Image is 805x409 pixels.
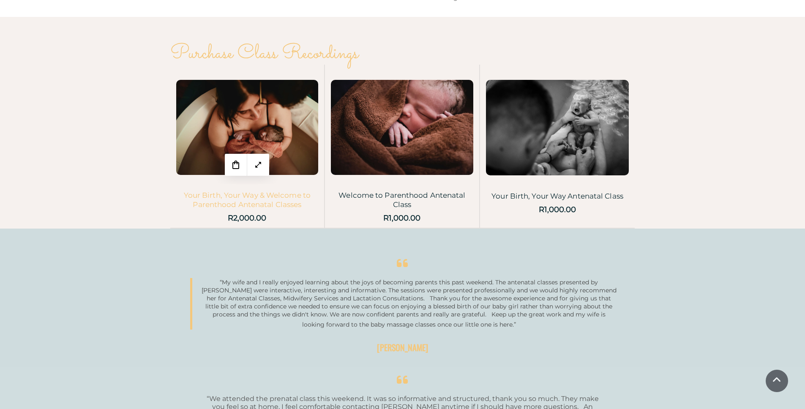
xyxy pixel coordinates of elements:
[228,213,266,223] a: R2,000.00
[184,191,311,209] a: Your Birth, Your Way & Welcome to Parenthood Antenatal Classes
[383,213,420,223] a: R1,000.00
[202,278,617,328] span: “My wife and I really enjoyed learning about the joys of becoming parents this past weekend. The ...
[338,191,465,209] a: Welcome to Parenthood Antenatal Class
[491,192,623,200] a: Your Birth, Your Way Antenatal Class
[766,370,788,392] a: Scroll To Top
[170,39,358,68] span: Purchase Class Recordings
[377,341,428,354] span: [PERSON_NAME]
[539,205,576,214] a: R1,000.00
